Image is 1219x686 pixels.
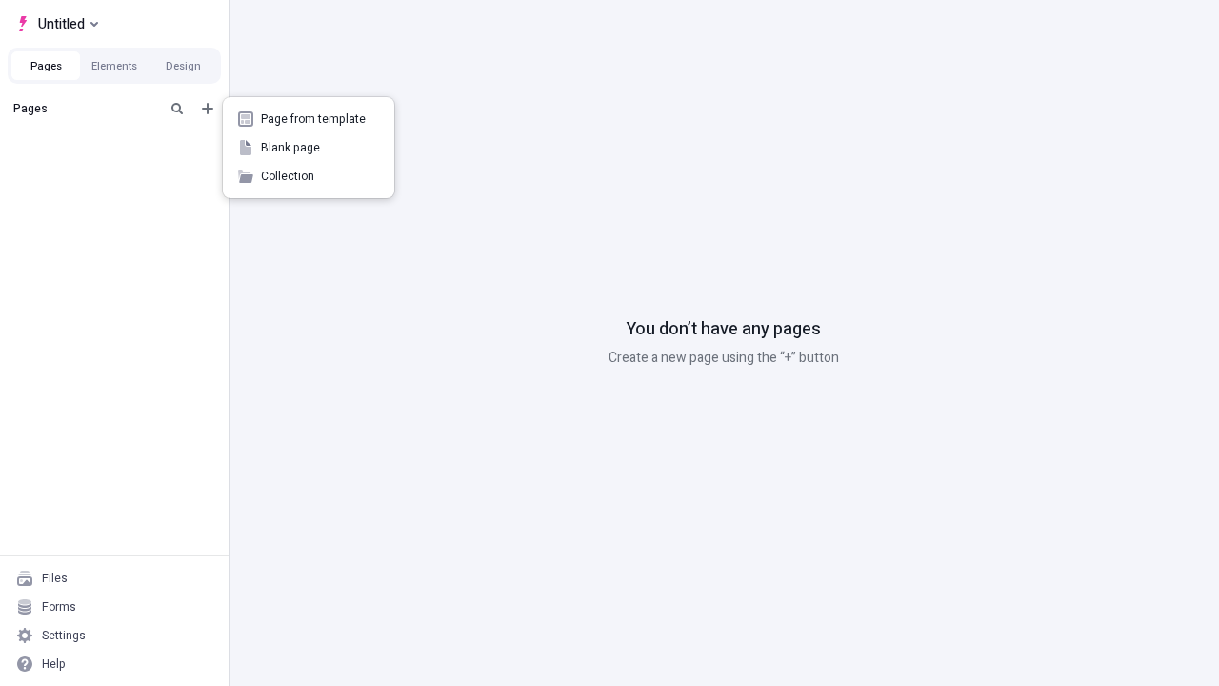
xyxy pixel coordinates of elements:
div: Help [42,656,66,672]
span: Blank page [261,140,379,155]
div: Pages [13,101,158,116]
div: Settings [42,628,86,643]
button: Pages [11,51,80,80]
div: Files [42,571,68,586]
button: Design [149,51,217,80]
button: Elements [80,51,149,80]
div: Forms [42,599,76,615]
p: Create a new page using the “+” button [609,348,839,369]
div: Add new [223,97,394,198]
span: Page from template [261,111,379,127]
span: Collection [261,169,379,184]
button: Select site [8,10,106,38]
button: Add new [196,97,219,120]
p: You don’t have any pages [627,317,821,342]
span: Untitled [38,12,85,35]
